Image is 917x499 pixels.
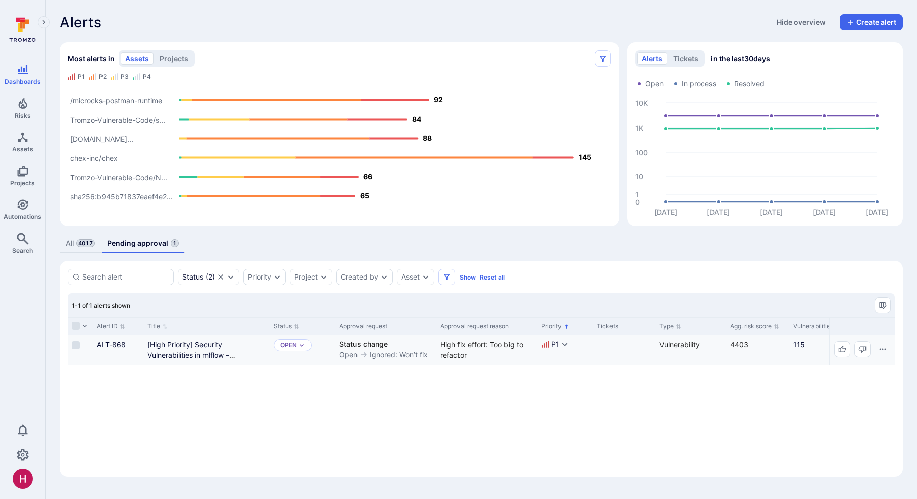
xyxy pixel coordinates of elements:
[875,297,891,313] button: Manage columns
[72,302,130,309] span: 1-1 of 1 alerts shown
[734,79,765,89] span: Resolved
[360,191,369,200] text: 65
[182,273,215,281] div: ( 2 )
[541,339,559,349] button: P1
[70,116,165,124] text: Tromzo-Vulnerable-Code/s...
[813,208,836,216] text: [DATE]
[434,95,443,104] text: 92
[730,322,779,330] button: Sort by Agg. risk score
[4,213,41,220] span: Automations
[10,179,35,187] span: Projects
[12,247,33,254] span: Search
[70,96,162,105] text: /microcks-postman-runtime
[294,273,318,281] button: Project
[248,273,271,281] button: Priority
[840,14,903,30] button: Create alert
[121,73,129,81] div: P3
[793,340,805,349] a: 115
[38,16,50,28] button: Expand navigation menu
[280,341,297,349] button: Open
[635,124,643,132] text: 1K
[682,79,716,89] span: In process
[635,99,648,107] text: 10K
[438,269,455,285] button: Filters
[436,335,537,365] div: Cell for Approval request reason
[561,340,569,348] button: Expand dropdown
[60,234,903,253] div: alerts tabs
[72,322,80,330] span: Select all rows
[60,234,101,253] a: All
[76,239,95,247] span: 4017
[370,349,428,360] p: Ignored: Won’t fix
[597,322,651,331] div: Tickets
[320,273,328,281] button: Expand dropdown
[97,322,125,330] button: Sort by Alert ID
[40,18,47,27] i: Expand navigation menu
[70,154,118,162] text: chex-inc/chex
[460,273,476,281] button: Show
[12,145,33,153] span: Assets
[274,322,299,330] button: Sort by Status
[171,239,179,247] span: 1
[13,469,33,489] div: Harshil Parikh
[655,335,726,365] div: Cell for Type
[299,342,305,348] button: Expand dropdown
[834,341,850,357] button: Approve
[760,208,783,216] text: [DATE]
[99,73,107,81] div: P2
[537,335,593,365] div: Cell for Priority
[635,148,648,157] text: 100
[155,52,193,65] button: projects
[217,273,225,281] button: Clear selection
[78,73,85,81] div: P1
[82,272,169,282] input: Search alert
[182,273,215,281] button: Status(2)
[147,322,168,330] button: Sort by Title
[579,153,591,161] text: 145
[68,85,611,211] svg: Alerts Bar
[707,208,730,216] text: [DATE]
[143,335,270,365] div: Cell for Title
[412,115,421,123] text: 84
[60,42,619,226] div: Most alerts
[270,335,335,365] div: Cell for Status
[635,190,639,199] text: 1
[380,273,388,281] button: Expand dropdown
[70,135,133,143] text: [DOMAIN_NAME]...
[865,208,888,216] text: [DATE]
[97,340,126,349] a: ALT-868
[339,339,432,349] div: Status change
[541,322,569,330] button: Sort by Priority
[726,335,789,365] div: Cell for Agg. risk score
[363,172,372,181] text: 66
[335,335,436,365] div: Cell for Approval request
[70,192,173,201] text: sha256:b945b71837eaef4e2...
[551,339,559,349] span: P1
[635,198,640,206] text: 0
[440,339,533,360] div: High fix effort: Too big to refactor
[627,42,903,226] div: Alerts/Tickets trend
[93,335,143,365] div: Cell for Alert ID
[60,14,102,30] h1: Alerts
[645,79,664,89] span: Open
[854,341,871,357] button: Deny
[70,173,167,182] text: Tromzo-Vulnerable-Code/N...
[273,273,281,281] button: Expand dropdown
[341,273,378,281] button: Created by
[178,269,239,285] div: open, in process
[875,341,891,357] button: Row actions menu
[401,273,420,281] button: Asset
[121,52,154,65] button: assets
[15,112,31,119] span: Risks
[711,53,770,64] span: in the last 30 days
[101,234,185,253] a: Pending approval
[829,335,895,365] div: Cell for
[339,349,358,360] span: Open
[68,335,93,365] div: Cell for selection
[637,52,667,65] button: alerts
